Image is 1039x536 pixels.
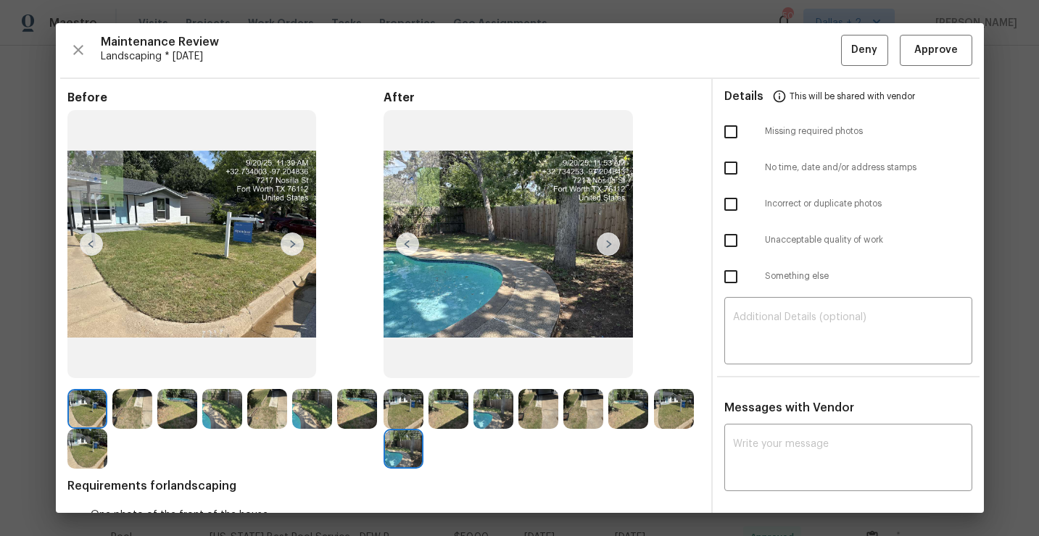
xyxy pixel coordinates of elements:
[281,233,304,256] img: right-chevron-button-url
[900,35,972,66] button: Approve
[765,162,972,174] span: No time, date and/or address stamps
[713,259,984,295] div: Something else
[101,49,841,64] span: Landscaping * [DATE]
[384,91,700,105] span: After
[713,222,984,259] div: Unacceptable quality of work
[851,41,877,59] span: Deny
[724,79,763,114] span: Details
[101,35,841,49] span: Maintenance Review
[67,91,384,105] span: Before
[765,234,972,246] span: Unacceptable quality of work
[396,233,419,256] img: left-chevron-button-url
[724,402,854,414] span: Messages with Vendor
[765,270,972,282] span: Something else
[765,125,972,138] span: Missing required photos
[790,79,915,114] span: This will be shared with vendor
[713,150,984,186] div: No time, date and/or address stamps
[713,114,984,150] div: Missing required photos
[841,35,888,66] button: Deny
[765,198,972,210] span: Incorrect or duplicate photos
[80,233,103,256] img: left-chevron-button-url
[91,508,700,522] li: One photo of the front of the house
[67,479,700,493] span: Requirements for landscaping
[597,233,620,256] img: right-chevron-button-url
[713,186,984,222] div: Incorrect or duplicate photos
[914,41,958,59] span: Approve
